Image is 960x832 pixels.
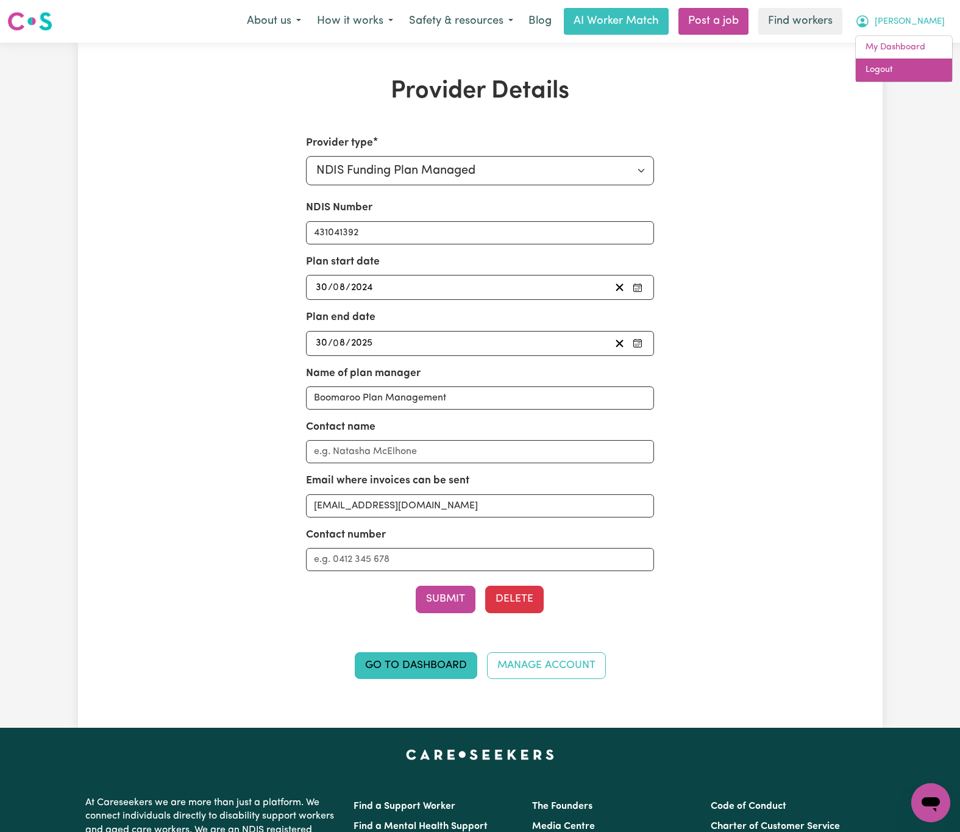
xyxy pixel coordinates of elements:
input: -- [334,335,346,352]
button: My Account [847,9,953,34]
button: About us [239,9,309,34]
button: Submit [416,586,475,613]
button: Safety & resources [401,9,521,34]
span: / [328,282,333,293]
a: Careseekers home page [406,750,554,759]
input: -- [315,279,328,296]
a: Post a job [678,8,748,35]
a: AI Worker Match [564,8,669,35]
img: Careseekers logo [7,10,52,32]
button: How it works [309,9,401,34]
iframe: Button to launch messaging window [911,783,950,822]
button: Pick your plan end date [629,335,646,352]
input: e.g. 0412 345 678 [306,548,654,571]
a: Find a Support Worker [354,802,455,811]
span: [PERSON_NAME] [875,15,945,29]
a: Logout [856,59,952,82]
a: Media Centre [532,822,595,831]
label: Email where invoices can be sent [306,473,469,489]
input: e.g. MyPlanManager Pty. Ltd. [306,386,654,410]
a: Go to Dashboard [355,652,477,679]
a: My Dashboard [856,36,952,59]
a: Manage Account [487,652,606,679]
input: e.g. Natasha McElhone [306,440,654,463]
label: NDIS Number [306,200,372,216]
input: e.g. nat.mc@myplanmanager.com.au [306,494,654,517]
input: ---- [350,279,374,296]
a: Charter of Customer Service [711,822,840,831]
a: The Founders [532,802,592,811]
label: Name of plan manager [306,366,421,382]
a: Find workers [758,8,842,35]
label: Contact number [306,527,386,543]
span: 0 [333,283,339,293]
input: -- [315,335,328,352]
span: / [328,338,333,349]
input: ---- [350,335,374,352]
span: / [346,338,350,349]
a: Blog [521,8,559,35]
input: -- [334,279,346,296]
span: 0 [333,338,339,348]
a: Careseekers logo [7,7,52,35]
h1: Provider Details [219,77,741,106]
button: Clear plan end date [610,335,629,352]
span: / [346,282,350,293]
a: Code of Conduct [711,802,786,811]
input: Enter your NDIS number [306,221,654,244]
label: Provider type [306,135,373,151]
label: Plan end date [306,310,375,325]
div: My Account [855,35,953,82]
button: Pick your plan start date [629,279,646,296]
button: Clear plan start date [610,279,629,296]
label: Contact name [306,419,375,435]
label: Plan start date [306,254,380,270]
button: Delete [485,586,544,613]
